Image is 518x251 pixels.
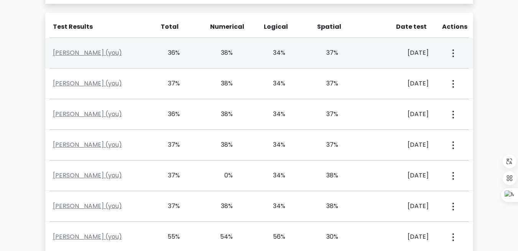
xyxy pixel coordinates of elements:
a: [PERSON_NAME] (you) [53,171,122,180]
div: Logical [264,22,286,31]
div: 38% [211,48,233,57]
a: [PERSON_NAME] (you) [53,48,122,57]
div: 37% [316,48,338,57]
div: 55% [158,232,180,241]
a: [PERSON_NAME] (you) [53,232,122,241]
div: 37% [316,79,338,88]
div: 38% [316,171,338,180]
div: [DATE] [369,48,429,57]
div: [DATE] [369,79,429,88]
div: 38% [211,202,233,211]
div: 38% [211,110,233,119]
div: 38% [211,140,233,149]
div: 30% [316,232,338,241]
div: [DATE] [369,140,429,149]
div: 37% [316,140,338,149]
div: 56% [264,232,286,241]
div: [DATE] [369,202,429,211]
div: [DATE] [369,171,429,180]
div: 36% [158,110,180,119]
div: 37% [158,140,180,149]
div: 34% [264,171,286,180]
div: 34% [264,110,286,119]
a: [PERSON_NAME] (you) [53,110,122,118]
div: [DATE] [369,232,429,241]
div: 37% [158,79,180,88]
a: [PERSON_NAME] (you) [53,202,122,210]
div: 0% [211,171,233,180]
div: 37% [316,110,338,119]
div: Total [157,22,179,31]
div: 38% [316,202,338,211]
div: 34% [264,140,286,149]
div: Test Results [53,22,148,31]
div: 34% [264,202,286,211]
div: 38% [211,79,233,88]
div: Date test [371,22,433,31]
div: Spatial [317,22,339,31]
a: [PERSON_NAME] (you) [53,79,122,88]
div: 34% [264,48,286,57]
div: 37% [158,171,180,180]
div: 54% [211,232,233,241]
div: Actions [442,22,469,31]
div: 34% [264,79,286,88]
a: [PERSON_NAME] (you) [53,140,122,149]
div: 36% [158,48,180,57]
div: [DATE] [369,110,429,119]
div: Numerical [210,22,232,31]
div: 37% [158,202,180,211]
